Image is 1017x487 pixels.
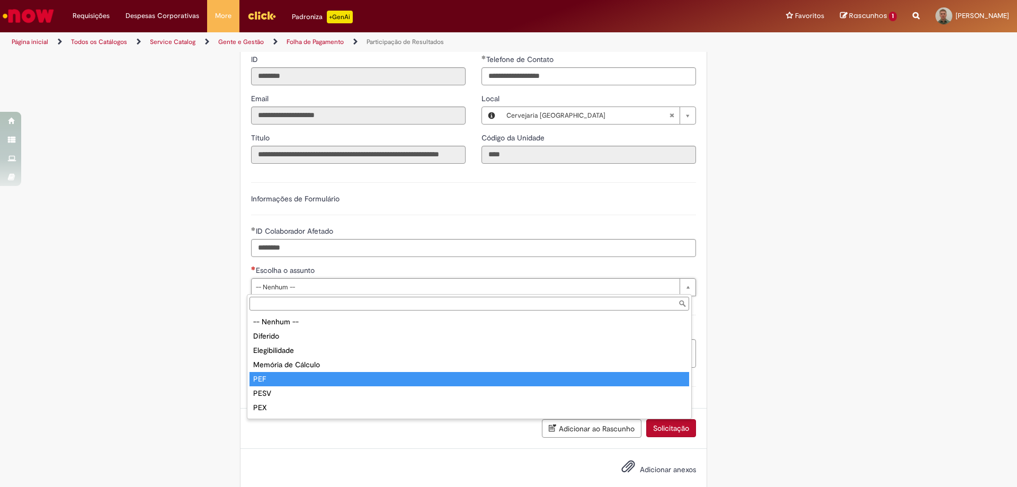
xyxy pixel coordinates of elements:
[247,313,691,419] ul: Escolha o assunto
[249,358,689,372] div: Memória de Cálculo
[249,401,689,415] div: PEX
[249,372,689,386] div: PEF
[249,386,689,401] div: PESV
[249,343,689,358] div: Elegibilidade
[249,329,689,343] div: Diferido
[249,315,689,329] div: -- Nenhum --
[249,415,689,429] div: PLR Banda IX a XII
